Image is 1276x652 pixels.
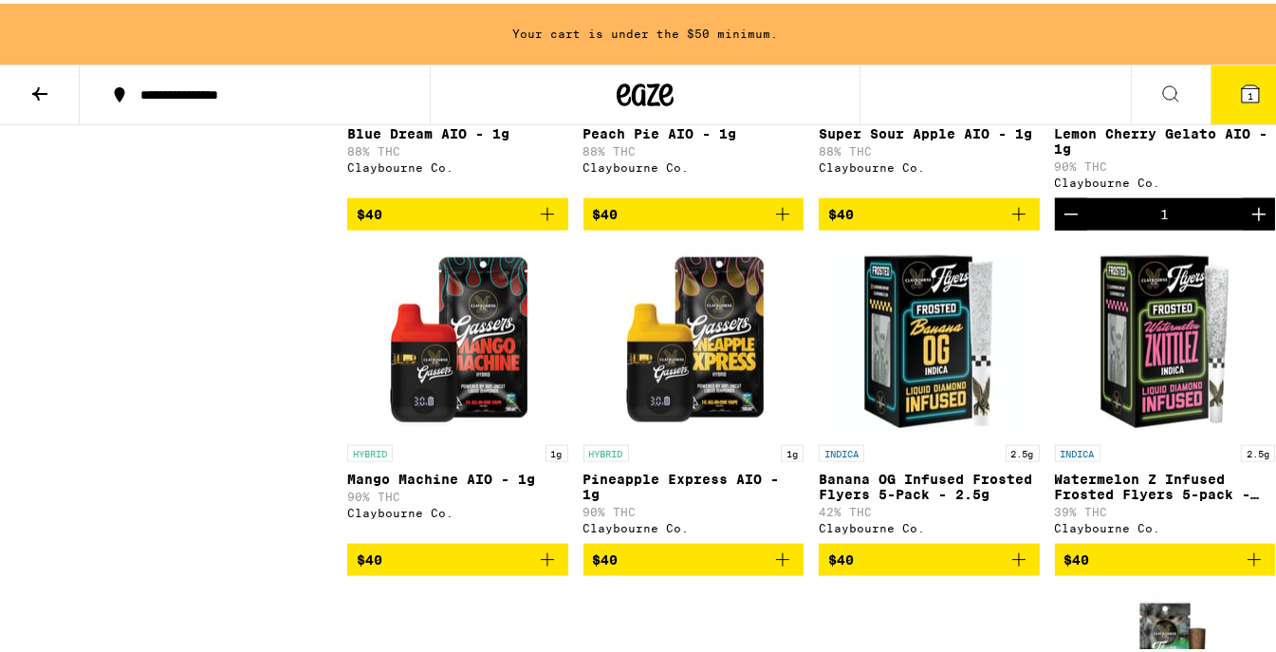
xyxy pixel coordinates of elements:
p: HYBRID [347,441,393,458]
p: Banana OG Infused Frosted Flyers 5-Pack - 2.5g [819,468,1040,498]
div: 1 [1160,203,1169,218]
p: 90% THC [583,502,804,514]
p: 88% THC [347,141,568,154]
p: 39% THC [1055,502,1276,514]
button: Add to bag [583,195,804,227]
div: Claybourne Co. [819,518,1040,531]
button: Add to bag [347,195,568,227]
div: Claybourne Co. [583,518,804,531]
p: Watermelon Z Infused Frosted Flyers 5-pack - 2.5g [1055,468,1276,498]
button: Add to bag [1055,540,1276,572]
button: Add to bag [819,540,1040,572]
span: $40 [357,549,382,564]
a: Open page for Mango Machine AIO - 1g from Claybourne Co. [347,242,568,540]
img: Claybourne Co. - Pineapple Express AIO - 1g [599,242,788,432]
span: $40 [593,203,619,218]
span: $40 [1064,549,1090,564]
p: 1g [546,441,568,458]
p: Mango Machine AIO - 1g [347,468,568,483]
div: Claybourne Co. [1055,518,1276,531]
p: 42% THC [819,502,1040,514]
a: Open page for Watermelon Z Infused Frosted Flyers 5-pack - 2.5g from Claybourne Co. [1055,242,1276,540]
div: Claybourne Co. [347,158,568,170]
button: Add to bag [347,540,568,572]
p: 90% THC [347,487,568,499]
button: Add to bag [583,540,804,572]
p: INDICA [1055,441,1100,458]
button: Increment [1243,195,1275,227]
span: $40 [828,203,854,218]
img: Claybourne Co. - Watermelon Z Infused Frosted Flyers 5-pack - 2.5g [1070,242,1260,432]
div: Claybourne Co. [819,158,1040,170]
a: Open page for Pineapple Express AIO - 1g from Claybourne Co. [583,242,804,540]
img: Claybourne Co. - Banana OG Infused Frosted Flyers 5-Pack - 2.5g [834,242,1024,432]
img: Claybourne Co. - Mango Machine AIO - 1g [362,242,552,432]
div: Claybourne Co. [347,503,568,515]
a: Open page for Banana OG Infused Frosted Flyers 5-Pack - 2.5g from Claybourne Co. [819,242,1040,540]
p: Lemon Cherry Gelato AIO - 1g [1055,122,1276,153]
p: Peach Pie AIO - 1g [583,122,804,138]
div: Claybourne Co. [1055,173,1276,185]
p: 90% THC [1055,157,1276,169]
p: Blue Dream AIO - 1g [347,122,568,138]
span: $40 [828,549,854,564]
button: Add to bag [819,195,1040,227]
p: HYBRID [583,441,629,458]
div: Claybourne Co. [583,158,804,170]
span: Hi. Need any help? [11,13,137,28]
p: Super Sour Apple AIO - 1g [819,122,1040,138]
span: 1 [1248,86,1253,98]
p: 88% THC [819,141,1040,154]
p: Pineapple Express AIO - 1g [583,468,804,498]
p: 88% THC [583,141,804,154]
span: $40 [593,549,619,564]
p: 2.5g [1006,441,1040,458]
p: 2.5g [1241,441,1275,458]
p: 1g [781,441,804,458]
span: $40 [357,203,382,218]
button: Decrement [1055,195,1087,227]
p: INDICA [819,441,864,458]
